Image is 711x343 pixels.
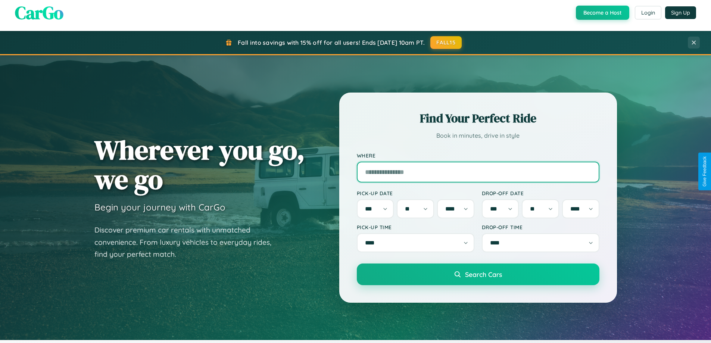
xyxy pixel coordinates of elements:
button: Login [635,6,661,19]
div: Give Feedback [702,156,707,187]
span: Fall into savings with 15% off for all users! Ends [DATE] 10am PT. [238,39,425,46]
h2: Find Your Perfect Ride [357,110,599,127]
button: FALL15 [430,36,462,49]
p: Book in minutes, drive in style [357,130,599,141]
button: Become a Host [576,6,629,20]
label: Drop-off Date [482,190,599,196]
button: Sign Up [665,6,696,19]
span: CarGo [15,0,63,25]
label: Pick-up Time [357,224,474,230]
h1: Wherever you go, we go [94,135,305,194]
button: Search Cars [357,264,599,285]
label: Where [357,152,599,159]
span: Search Cars [465,270,502,278]
h3: Begin your journey with CarGo [94,202,225,213]
p: Discover premium car rentals with unmatched convenience. From luxury vehicles to everyday rides, ... [94,224,281,261]
label: Pick-up Date [357,190,474,196]
label: Drop-off Time [482,224,599,230]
